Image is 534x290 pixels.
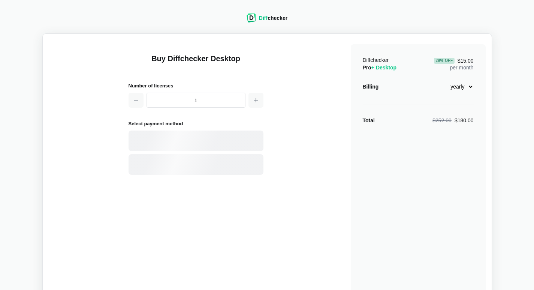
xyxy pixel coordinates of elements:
[363,83,379,90] div: Billing
[247,14,256,23] img: Diffchecker logo
[259,14,287,22] div: checker
[129,82,263,90] h2: Number of licenses
[363,117,375,123] strong: Total
[247,18,287,24] a: Diffchecker logoDiffchecker
[434,58,454,64] div: 29 % Off
[432,117,452,123] span: $252.00
[434,58,473,64] span: $15.00
[129,53,263,73] h1: Buy Diffchecker Desktop
[432,117,473,124] div: $180.00
[434,56,473,71] div: per month
[129,120,263,128] h2: Select payment method
[363,57,389,63] span: Diffchecker
[147,93,245,108] input: 1
[259,15,268,21] span: Diff
[371,65,396,71] span: + Desktop
[363,65,397,71] span: Pro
